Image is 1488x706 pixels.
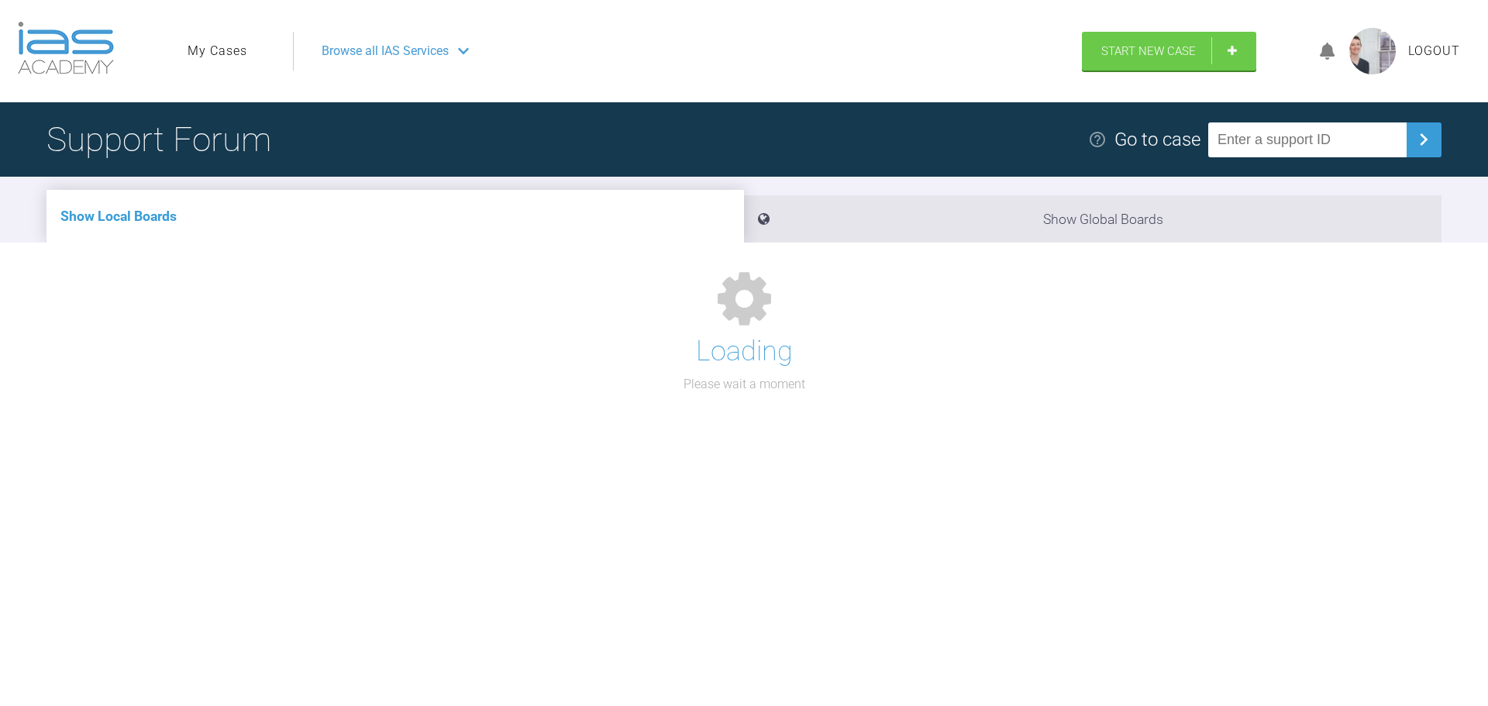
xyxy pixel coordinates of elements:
[46,190,744,243] li: Show Local Boards
[696,329,793,374] h1: Loading
[1411,127,1436,152] img: chevronRight.28bd32b0.svg
[1114,125,1200,154] div: Go to case
[1088,130,1107,149] img: help.e70b9f3d.svg
[1208,122,1407,157] input: Enter a support ID
[322,41,449,61] span: Browse all IAS Services
[744,195,1441,243] li: Show Global Boards
[1082,32,1256,71] a: Start New Case
[188,41,247,61] a: My Cases
[684,374,805,394] p: Please wait a moment
[1408,41,1460,61] a: Logout
[1101,44,1196,58] span: Start New Case
[1349,28,1396,74] img: profile.png
[18,22,114,74] img: logo-light.3e3ef733.png
[46,112,271,167] h1: Support Forum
